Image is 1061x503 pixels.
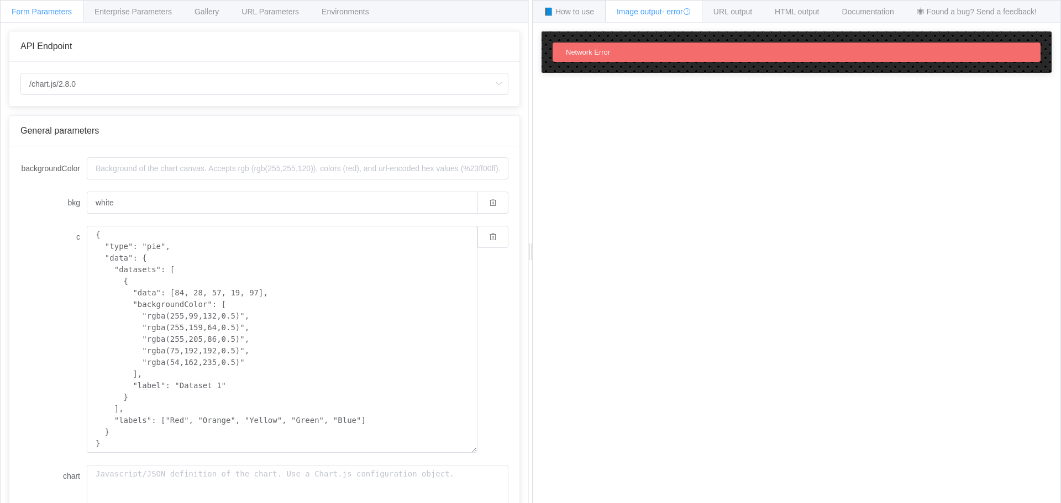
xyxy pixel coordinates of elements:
span: URL Parameters [241,7,299,16]
span: 🕷 Found a bug? Send a feedback! [917,7,1037,16]
span: Gallery [195,7,219,16]
span: HTML output [775,7,819,16]
span: Environments [322,7,369,16]
span: Form Parameters [12,7,72,16]
span: Enterprise Parameters [94,7,172,16]
label: c [20,226,87,248]
label: backgroundColor [20,157,87,179]
span: - error [662,7,691,16]
span: General parameters [20,126,99,135]
input: Select [20,73,508,95]
label: chart [20,465,87,487]
span: Image output [617,7,691,16]
span: API Endpoint [20,41,72,51]
input: Background of the chart canvas. Accepts rgb (rgb(255,255,120)), colors (red), and url-encoded hex... [87,157,508,179]
label: bkg [20,192,87,214]
span: URL output [713,7,752,16]
input: Background of the chart canvas. Accepts rgb (rgb(255,255,120)), colors (red), and url-encoded hex... [87,192,477,214]
span: Documentation [842,7,894,16]
span: 📘 How to use [544,7,594,16]
span: Network Error [566,48,610,56]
